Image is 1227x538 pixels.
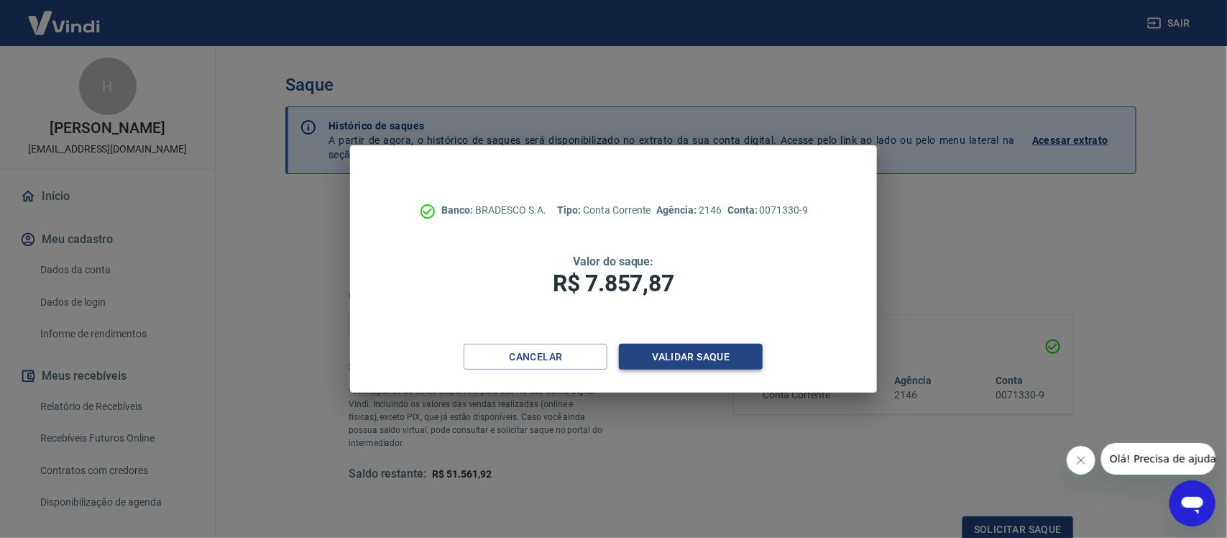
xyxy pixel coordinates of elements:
[558,203,651,218] p: Conta Corrente
[727,204,760,216] span: Conta:
[727,203,808,218] p: 0071330-9
[1067,446,1095,475] iframe: Fechar mensagem
[1169,480,1215,526] iframe: Botão para abrir a janela de mensagens
[442,204,476,216] span: Banco:
[464,344,607,370] button: Cancelar
[573,255,653,268] span: Valor do saque:
[442,203,546,218] p: BRADESCO S.A.
[619,344,763,370] button: Validar saque
[553,270,674,297] span: R$ 7.857,87
[558,204,584,216] span: Tipo:
[9,10,121,22] span: Olá! Precisa de ajuda?
[1101,443,1215,475] iframe: Mensagem da empresa
[657,203,722,218] p: 2146
[657,204,699,216] span: Agência:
